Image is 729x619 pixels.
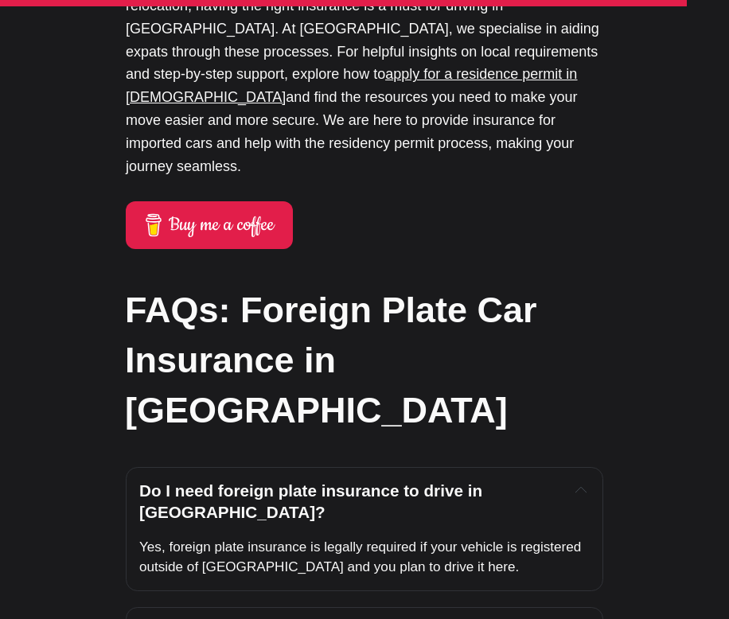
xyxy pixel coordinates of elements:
[126,201,293,249] a: Buy me a coffee
[572,481,590,500] button: Expand toggle to read content
[139,481,487,521] strong: Do I need foreign plate insurance to drive in [GEOGRAPHIC_DATA]?
[125,285,602,435] h2: FAQs: Foreign Plate Car Insurance in [GEOGRAPHIC_DATA]
[139,539,585,575] span: Yes, foreign plate insurance is legally required if your vehicle is registered outside of [GEOGRA...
